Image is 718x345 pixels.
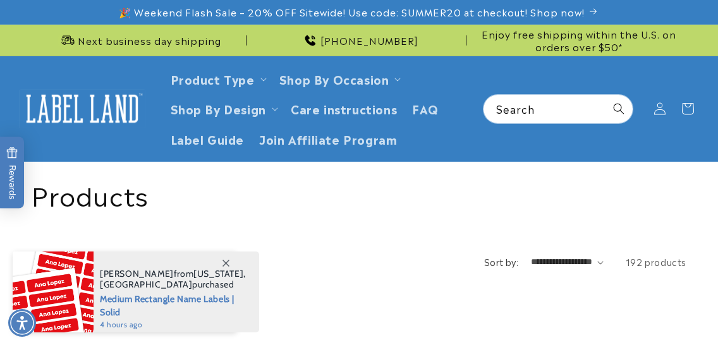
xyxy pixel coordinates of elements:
[605,95,633,123] button: Search
[405,94,446,123] a: FAQ
[472,28,686,52] span: Enjoy free shipping within the U.S. on orders over $50*
[8,309,36,337] div: Accessibility Menu
[279,71,389,86] span: Shop By Occasion
[32,178,686,210] h1: Products
[259,131,397,146] span: Join Affiliate Program
[453,286,705,332] iframe: Gorgias Floating Chat
[472,25,686,56] div: Announcement
[15,84,150,133] a: Label Land
[291,101,397,116] span: Care instructions
[163,124,252,154] a: Label Guide
[163,94,283,123] summary: Shop By Design
[412,101,439,116] span: FAQ
[320,34,418,47] span: [PHONE_NUMBER]
[19,89,145,128] img: Label Land
[163,64,272,94] summary: Product Type
[171,131,245,146] span: Label Guide
[100,268,174,279] span: [PERSON_NAME]
[252,124,405,154] a: Join Affiliate Program
[252,25,466,56] div: Announcement
[283,94,405,123] a: Care instructions
[484,255,518,268] label: Sort by:
[100,269,246,290] span: from , purchased
[100,279,192,290] span: [GEOGRAPHIC_DATA]
[193,268,243,279] span: [US_STATE]
[171,70,255,87] a: Product Type
[272,64,406,94] summary: Shop By Occasion
[171,100,266,117] a: Shop By Design
[78,34,221,47] span: Next business day shipping
[32,25,246,56] div: Announcement
[626,255,686,268] span: 192 products
[6,147,18,200] span: Rewards
[119,6,585,18] span: 🎉 Weekend Flash Sale – 20% OFF Sitewide! Use code: SUMMER20 at checkout! Shop now!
